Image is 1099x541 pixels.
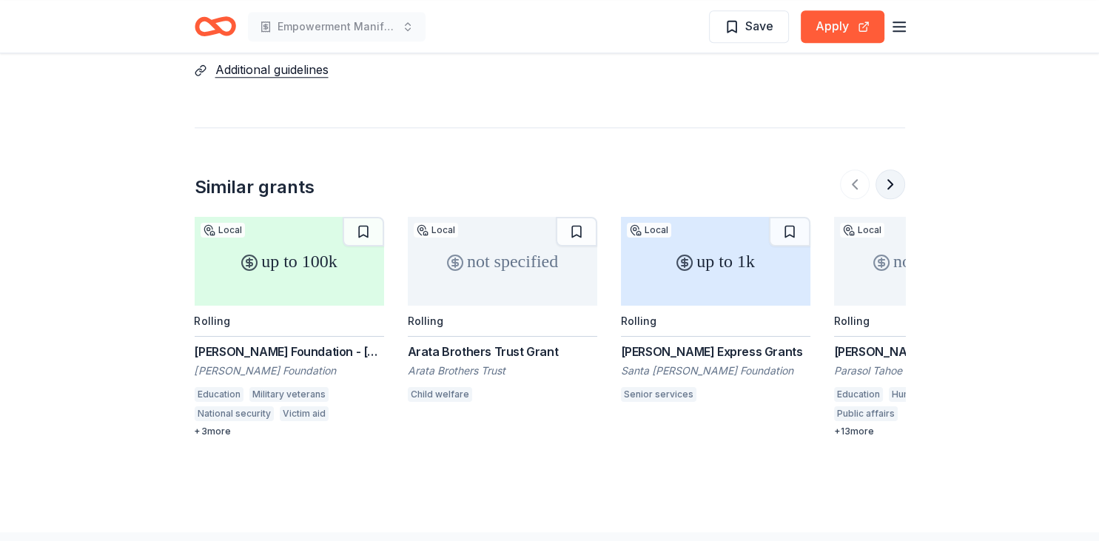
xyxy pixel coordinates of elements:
div: [PERSON_NAME] Foundation - [US_STATE] Grants [195,343,384,360]
button: Empowerment Manifest A Deliverance Foundation, Inc. [248,12,426,41]
div: up to 1k [621,217,810,306]
div: Arata Brothers Trust Grant [408,343,597,360]
div: Rolling [195,315,230,327]
div: Local [201,223,245,238]
div: Local [414,223,458,238]
div: Public affairs [834,406,898,421]
div: [PERSON_NAME] Express Grants [621,343,810,360]
div: Santa [PERSON_NAME] Foundation [621,363,810,378]
div: Rolling [834,315,870,327]
div: Similar grants [195,175,315,199]
div: not specified [408,217,597,306]
div: Local [840,223,884,238]
div: + 3 more [195,426,384,437]
div: Arata Brothers Trust [408,363,597,378]
div: up to 100k [195,217,384,306]
div: Rolling [408,315,443,327]
a: up to 100kLocalRolling[PERSON_NAME] Foundation - [US_STATE] Grants[PERSON_NAME] FoundationEducati... [195,217,384,437]
div: Sports [335,406,370,421]
button: Additional guidelines [215,60,329,79]
div: Military veterans [249,387,329,402]
a: Home [195,9,236,44]
div: Senior services [621,387,696,402]
div: Victim aid [280,406,329,421]
div: + 13 more [834,426,1024,437]
div: Child welfare [408,387,472,402]
div: not specified [834,217,1024,306]
div: Education [834,387,883,402]
div: Human services [889,387,966,402]
span: Save [745,16,773,36]
button: Apply [801,10,884,43]
div: Local [627,223,671,238]
div: [PERSON_NAME] Community Non-Profit Center: Storage Grants [834,343,1024,360]
div: Education [195,387,243,402]
a: up to 1kLocalRolling[PERSON_NAME] Express GrantsSanta [PERSON_NAME] FoundationSenior services [621,217,810,406]
button: Save [709,10,789,43]
a: not specifiedLocalRolling[PERSON_NAME] Community Non-Profit Center: Storage GrantsParasol Tahoe C... [834,217,1024,437]
a: not specifiedLocalRollingArata Brothers Trust GrantArata Brothers TrustChild welfare [408,217,597,406]
div: [PERSON_NAME] Foundation [195,363,384,378]
span: Empowerment Manifest A Deliverance Foundation, Inc. [278,18,396,36]
div: Parasol Tahoe Community Foundation [834,363,1024,378]
div: National security [195,406,274,421]
div: Rolling [621,315,656,327]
